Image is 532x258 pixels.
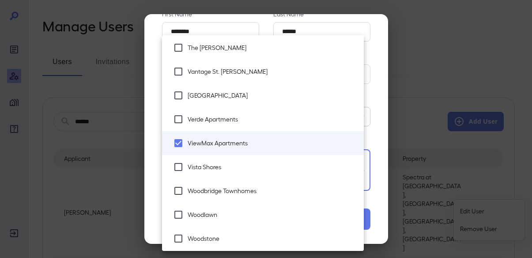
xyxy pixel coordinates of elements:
span: Vantage St. [PERSON_NAME] [188,67,357,76]
span: Woodbridge Townhomes [188,186,357,195]
span: Vista Shores [188,163,357,171]
span: The [PERSON_NAME] [188,43,357,52]
span: Woodstone [188,234,357,243]
span: Verde Apartments [188,115,357,124]
span: Woodlawn [188,210,357,219]
span: [GEOGRAPHIC_DATA] [188,91,357,100]
span: ViewMax Apartments [188,139,357,148]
